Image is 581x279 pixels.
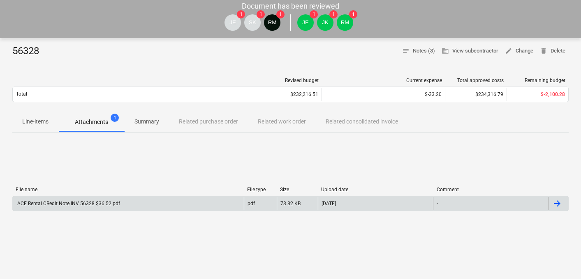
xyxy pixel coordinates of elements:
[322,19,329,25] span: JK
[341,19,350,25] span: RM
[325,91,442,97] div: $-33.20
[12,45,46,58] div: 56328
[280,187,315,192] div: Size
[257,10,265,18] span: 1
[302,19,309,25] span: JE
[229,19,236,25] span: JE
[16,187,241,192] div: File name
[242,1,339,11] p: Document has been reviewed
[321,187,430,192] div: Upload date
[317,14,333,31] div: John Keane
[276,10,285,18] span: 1
[322,201,336,206] div: [DATE]
[502,45,537,57] button: Change
[449,78,504,83] div: Total approved costs
[437,187,546,192] div: Comment
[75,118,108,126] p: Attachments
[510,78,565,83] div: Remaining budget
[244,14,261,31] div: Sean Keane
[260,88,322,101] div: $232,216.51
[442,47,449,55] span: business
[325,78,442,83] div: Current expense
[505,46,533,56] span: Change
[349,10,357,18] span: 1
[445,88,507,101] div: $234,316.79
[541,91,565,97] span: $-2,100.28
[337,14,353,31] div: Rowan MacDonald
[297,14,314,31] div: Jason Escobar
[249,19,256,25] span: SK
[537,45,569,57] button: Delete
[22,117,49,126] p: Line-items
[540,47,547,55] span: delete
[438,45,502,57] button: View subcontractor
[442,46,498,56] span: View subcontractor
[505,47,512,55] span: edit
[310,10,318,18] span: 1
[134,117,159,126] p: Summary
[264,78,319,83] div: Revised budget
[402,47,410,55] span: notes
[540,46,565,56] span: Delete
[248,201,255,206] div: pdf
[16,91,27,98] p: Total
[280,201,301,206] div: 73.82 KB
[540,240,581,279] iframe: Chat Widget
[402,46,435,56] span: Notes (3)
[329,10,338,18] span: 1
[237,10,245,18] span: 1
[247,187,273,192] div: File type
[111,114,119,122] span: 1
[225,14,241,31] div: Jason Escobar
[264,14,280,31] div: Rowan MacDonald
[399,45,438,57] button: Notes (3)
[437,201,438,206] div: -
[16,201,120,206] div: ACE Rental CRedit Note INV 56328 $36.52.pdf
[268,19,277,25] span: RM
